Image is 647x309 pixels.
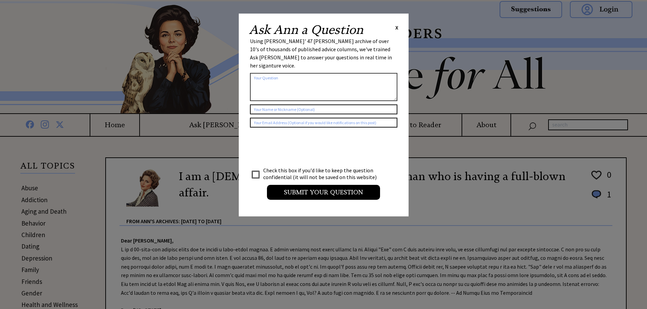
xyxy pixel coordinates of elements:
input: Your Name or Nickname (Optional) [250,104,397,114]
td: Check this box if you'd like to keep the question confidential (it will not be saved on this webs... [263,167,383,181]
input: Submit your Question [267,185,380,200]
span: X [395,24,398,31]
h2: Ask Ann a Question [249,24,363,36]
input: Your Email Address (Optional if you would like notifications on this post) [250,118,397,128]
div: Using [PERSON_NAME]' 47 [PERSON_NAME] archive of over 10's of thousands of published advice colum... [250,37,397,70]
iframe: reCAPTCHA [250,134,353,161]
